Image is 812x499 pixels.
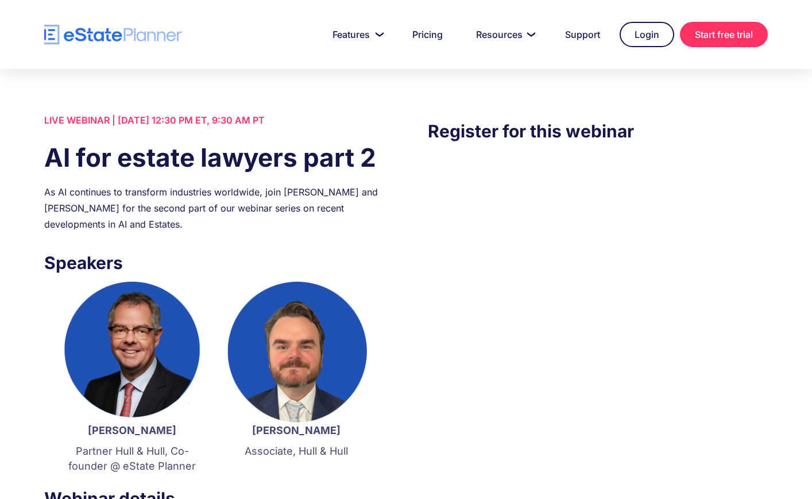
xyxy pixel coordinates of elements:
[680,22,768,47] a: Start free trial
[620,22,674,47] a: Login
[551,23,614,46] a: Support
[428,118,768,144] h3: Register for this webinar
[44,140,384,175] h1: AI for estate lawyers part 2
[44,25,182,45] a: home
[319,23,393,46] a: Features
[44,249,384,276] h3: Speakers
[44,184,384,232] div: As AI continues to transform industries worldwide, join [PERSON_NAME] and [PERSON_NAME] for the s...
[252,424,341,436] strong: [PERSON_NAME]
[428,167,768,362] iframe: Form 0
[88,424,176,436] strong: [PERSON_NAME]
[44,112,384,128] div: LIVE WEBINAR | [DATE] 12:30 PM ET, 9:30 AM PT
[399,23,457,46] a: Pricing
[61,444,203,474] p: Partner Hull & Hull, Co-founder @ eState Planner
[462,23,546,46] a: Resources
[226,444,367,459] p: Associate, Hull & Hull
